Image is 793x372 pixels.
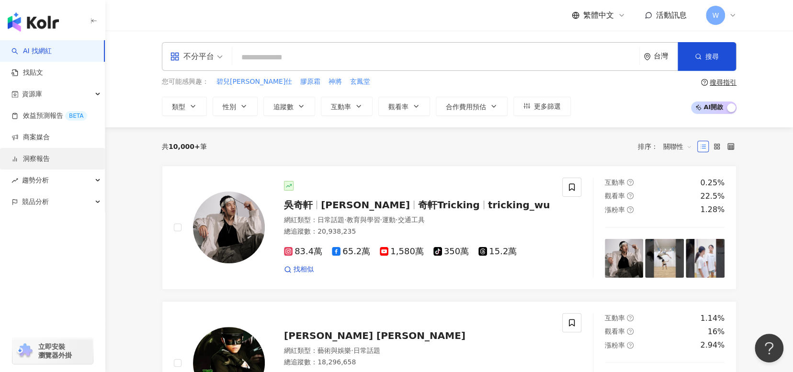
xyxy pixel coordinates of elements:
[446,103,486,111] span: 合作費用預估
[627,328,634,335] span: question-circle
[755,334,783,362] iframe: Help Scout Beacon - Open
[627,342,634,349] span: question-circle
[38,342,72,360] span: 立即安裝 瀏覽器外掛
[418,199,480,211] span: 奇軒Tricking
[216,77,293,87] button: 碧兒[PERSON_NAME]仕
[331,103,351,111] span: 互動率
[317,216,344,224] span: 日常話題
[263,97,315,116] button: 追蹤數
[162,166,736,290] a: KOL Avatar吳奇軒[PERSON_NAME]奇軒Trickingtricking_wu網紅類型：日常話題·教育與學習·運動·交通工具總追蹤數：20,938,23583.4萬65.2萬1,...
[644,53,651,60] span: environment
[396,216,397,224] span: ·
[11,46,52,56] a: searchAI 找網紅
[605,239,644,278] img: post-image
[300,77,320,87] span: 膠原霜
[284,247,322,257] span: 83.4萬
[213,97,258,116] button: 性別
[712,10,719,21] span: W
[436,97,508,116] button: 合作費用預估
[627,179,634,186] span: question-circle
[273,103,294,111] span: 追蹤數
[350,77,371,87] button: 玄鳳堂
[22,83,42,105] span: 資源庫
[284,199,313,211] span: 吳奇軒
[605,179,625,186] span: 互動率
[216,77,292,87] span: 碧兒[PERSON_NAME]仕
[378,97,430,116] button: 觀看率
[8,12,59,32] img: logo
[284,227,551,237] div: 總追蹤數 ： 20,938,235
[701,79,708,86] span: question-circle
[678,42,736,71] button: 搜尋
[627,206,634,213] span: question-circle
[162,143,207,150] div: 共 筆
[638,139,697,154] div: 排序：
[605,314,625,322] span: 互動率
[172,103,185,111] span: 類型
[605,206,625,214] span: 漲粉率
[700,204,725,215] div: 1.28%
[656,11,687,20] span: 活動訊息
[488,199,550,211] span: tricking_wu
[193,192,265,263] img: KOL Avatar
[351,347,353,354] span: ·
[11,177,18,184] span: rise
[353,347,380,354] span: 日常話題
[321,199,410,211] span: [PERSON_NAME]
[605,192,625,200] span: 觀看率
[284,265,314,274] a: 找相似
[710,79,736,86] div: 搜尋指引
[534,102,561,110] span: 更多篩選
[284,330,465,341] span: [PERSON_NAME] [PERSON_NAME]
[433,247,469,257] span: 350萬
[11,111,87,121] a: 效益預測報告BETA
[707,327,725,337] div: 16%
[284,358,551,367] div: 總追蹤數 ： 18,296,658
[170,49,214,64] div: 不分平台
[583,10,614,21] span: 繁體中文
[300,77,321,87] button: 膠原霜
[654,52,678,60] div: 台灣
[663,139,692,154] span: 關聯性
[223,103,236,111] span: 性別
[22,169,49,191] span: 趨勢分析
[15,343,34,359] img: chrome extension
[162,97,207,116] button: 類型
[284,215,551,225] div: 網紅類型 ：
[605,341,625,349] span: 漲粉率
[22,191,49,213] span: 競品分析
[294,265,314,274] span: 找相似
[170,52,180,61] span: appstore
[332,247,370,257] span: 65.2萬
[382,216,396,224] span: 運動
[11,68,43,78] a: 找貼文
[11,133,50,142] a: 商案媒合
[700,313,725,324] div: 1.14%
[700,191,725,202] div: 22.5%
[478,247,517,257] span: 15.2萬
[350,77,370,87] span: 玄鳳堂
[627,315,634,321] span: question-circle
[11,154,50,164] a: 洞察報告
[380,216,382,224] span: ·
[397,216,424,224] span: 交通工具
[645,239,684,278] img: post-image
[686,239,725,278] img: post-image
[380,247,424,257] span: 1,580萬
[284,346,551,356] div: 網紅類型 ：
[605,327,625,335] span: 觀看率
[627,192,634,199] span: question-circle
[162,77,209,87] span: 您可能感興趣：
[346,216,380,224] span: 教育與學習
[321,97,373,116] button: 互動率
[388,103,408,111] span: 觀看率
[12,338,93,364] a: chrome extension立即安裝 瀏覽器外掛
[328,77,342,87] button: 神將
[513,97,571,116] button: 更多篩選
[344,216,346,224] span: ·
[317,347,351,354] span: 藝術與娛樂
[700,340,725,350] div: 2.94%
[169,143,200,150] span: 10,000+
[705,53,719,60] span: 搜尋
